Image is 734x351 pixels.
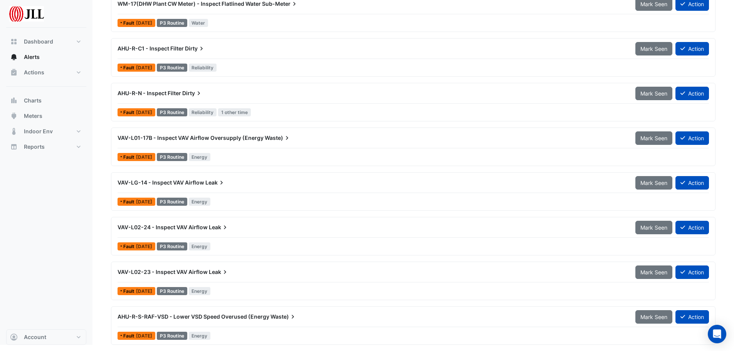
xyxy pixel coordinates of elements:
span: Mark Seen [640,45,667,52]
div: P3 Routine [157,108,187,116]
div: P3 Routine [157,19,187,27]
button: Meters [6,108,86,124]
button: Mark Seen [635,87,672,100]
span: Mark Seen [640,314,667,320]
span: Mark Seen [640,224,667,231]
span: Energy [189,287,211,295]
button: Alerts [6,49,86,65]
span: Account [24,333,46,341]
div: P3 Routine [157,198,187,206]
app-icon: Meters [10,112,18,120]
app-icon: Dashboard [10,38,18,45]
span: Mark Seen [640,135,667,141]
span: Mark Seen [640,90,667,97]
span: WM-17(DHW Plant CW Meter) - Inspect Flatlined Water [118,0,261,7]
span: Fault [123,110,136,115]
span: VAV-L01-17B - Inspect VAV Airflow Oversupply (Energy [118,134,264,141]
span: VAV-L02-24 - Inspect VAV Airflow [118,224,208,230]
div: P3 Routine [157,242,187,250]
span: Fault [123,200,136,204]
span: Mark Seen [640,1,667,7]
span: VAV-LG-14 - Inspect VAV Airflow [118,179,204,186]
app-icon: Reports [10,143,18,151]
span: Waste) [270,313,297,321]
button: Dashboard [6,34,86,49]
span: Energy [189,198,211,206]
button: Actions [6,65,86,80]
span: Leak [205,179,225,186]
span: Fault [123,289,136,294]
span: Fault [123,65,136,70]
span: 1 other time [218,108,251,116]
button: Action [675,131,709,145]
span: Fault [123,155,136,160]
span: Fault [123,244,136,249]
span: Reliability [189,108,217,116]
div: P3 Routine [157,64,187,72]
button: Charts [6,93,86,108]
span: Reliability [189,64,217,72]
span: Fault [123,334,136,338]
span: Fault [123,21,136,25]
span: Mark Seen [640,269,667,275]
span: Waste) [265,134,291,142]
app-icon: Alerts [10,53,18,61]
button: Mark Seen [635,265,672,279]
button: Action [675,265,709,279]
button: Indoor Env [6,124,86,139]
span: Leak [209,223,229,231]
span: Energy [189,332,211,340]
button: Action [675,87,709,100]
img: Company Logo [9,6,44,22]
app-icon: Actions [10,69,18,76]
span: Dirty [185,45,205,52]
span: AHU-R-S-RAF-VSD - Lower VSD Speed Overused (Energy [118,313,269,320]
button: Mark Seen [635,310,672,324]
button: Mark Seen [635,176,672,190]
span: Meters [24,112,42,120]
div: P3 Routine [157,332,187,340]
app-icon: Charts [10,97,18,104]
div: P3 Routine [157,287,187,295]
button: Account [6,329,86,345]
app-icon: Indoor Env [10,128,18,135]
span: Mon 11-Aug-2025 13:30 AEST [136,109,152,115]
button: Mark Seen [635,131,672,145]
span: Water [189,19,208,27]
span: VAV-L02-23 - Inspect VAV Airflow [118,269,208,275]
span: AHU-R-C1 - Inspect Filter [118,45,184,52]
span: Dashboard [24,38,53,45]
span: Indoor Env [24,128,53,135]
span: Mon 11-Aug-2025 06:17 AEST [136,154,152,160]
span: Leak [209,268,229,276]
span: Mon 04-Aug-2025 11:31 AEST [136,244,152,249]
span: Thu 07-Aug-2025 17:30 AEST [136,199,152,205]
span: Dirty [182,89,203,97]
span: Thu 24-Jul-2025 08:31 AEST [136,288,152,294]
span: Fri 15-Aug-2025 20:30 AEST [136,20,152,26]
span: Mark Seen [640,180,667,186]
span: Alerts [24,53,40,61]
button: Action [675,42,709,55]
button: Mark Seen [635,221,672,234]
span: Thu 14-Aug-2025 14:45 AEST [136,65,152,71]
button: Reports [6,139,86,155]
span: Charts [24,97,42,104]
div: Open Intercom Messenger [708,325,726,343]
button: Mark Seen [635,42,672,55]
span: AHU-R-N - Inspect Filter [118,90,181,96]
button: Action [675,176,709,190]
span: Energy [189,242,211,250]
span: Reports [24,143,45,151]
button: Action [675,221,709,234]
button: Action [675,310,709,324]
span: Thu 03-Jul-2025 18:00 AEST [136,333,152,339]
span: Energy [189,153,211,161]
span: Actions [24,69,44,76]
div: P3 Routine [157,153,187,161]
